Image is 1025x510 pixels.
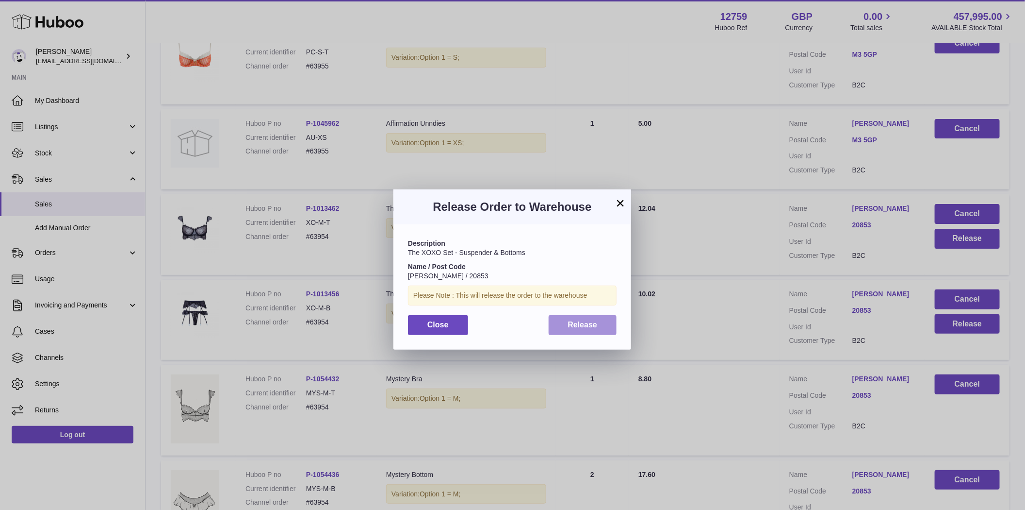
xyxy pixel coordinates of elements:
span: [PERSON_NAME] / 20853 [408,272,488,280]
strong: Name / Post Code [408,263,466,271]
h3: Release Order to Warehouse [408,199,617,215]
button: × [615,197,626,209]
button: Release [549,315,617,335]
div: Please Note : This will release the order to the warehouse [408,286,617,306]
span: Release [568,321,598,329]
strong: Description [408,239,445,247]
button: Close [408,315,468,335]
span: Close [427,321,449,329]
span: The XOXO Set - Suspender & Bottoms [408,249,525,256]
